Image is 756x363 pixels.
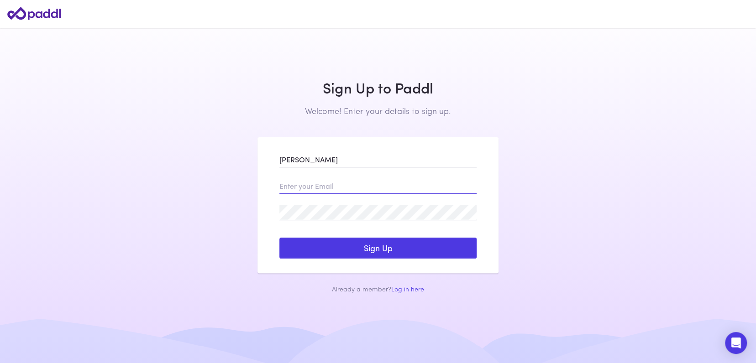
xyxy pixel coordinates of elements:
h2: Welcome! Enter your details to sign up. [257,106,499,116]
button: Sign Up [279,238,477,259]
h1: Sign Up to Paddl [257,79,499,96]
input: Enter your Email [279,178,477,194]
a: Log in here [391,284,424,293]
div: Open Intercom Messenger [725,332,747,354]
div: Already a member? [257,284,499,293]
input: Enter your Full Name [279,152,477,167]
